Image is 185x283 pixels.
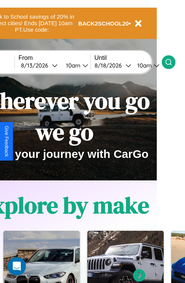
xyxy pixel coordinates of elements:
div: 8 / 13 / 2026 [21,62,52,69]
div: Give Feedback [4,126,9,157]
label: From [19,55,90,61]
button: 10am [60,61,90,69]
button: 8/13/2026 [19,61,60,69]
label: Until [95,55,162,61]
div: 10am [134,62,154,69]
div: 10am [62,62,82,69]
b: BACK2SCHOOL20 [78,20,129,27]
button: 10am [131,61,162,69]
div: 8 / 18 / 2026 [95,62,125,69]
div: Open Intercom Messenger [8,257,26,275]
